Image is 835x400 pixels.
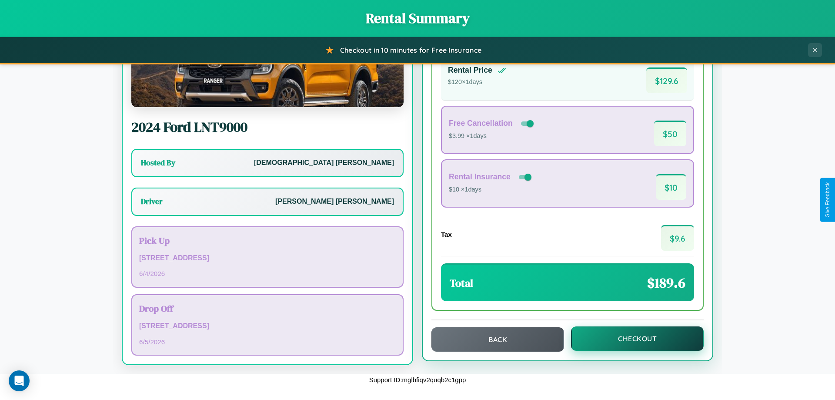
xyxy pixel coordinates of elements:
[449,131,535,142] p: $3.99 × 1 days
[449,119,513,128] h4: Free Cancellation
[275,195,394,208] p: [PERSON_NAME] [PERSON_NAME]
[340,46,481,54] span: Checkout in 10 minutes for Free Insurance
[448,77,506,88] p: $ 120 × 1 days
[654,121,686,146] span: $ 50
[450,276,473,290] h3: Total
[139,234,396,247] h3: Pick Up
[141,196,163,207] h3: Driver
[139,252,396,265] p: [STREET_ADDRESS]
[571,326,704,351] button: Checkout
[647,273,685,292] span: $ 189.6
[141,158,175,168] h3: Hosted By
[449,184,533,195] p: $10 × 1 days
[448,66,492,75] h4: Rental Price
[131,118,404,137] h2: 2024 Ford LNT9000
[646,67,687,93] span: $ 129.6
[431,327,564,352] button: Back
[9,370,30,391] div: Open Intercom Messenger
[9,9,826,28] h1: Rental Summary
[441,231,452,238] h4: Tax
[825,182,831,218] div: Give Feedback
[369,374,466,386] p: Support ID: mglbfiqv2quqb2c1gpp
[661,225,694,251] span: $ 9.6
[139,268,396,279] p: 6 / 4 / 2026
[139,320,396,333] p: [STREET_ADDRESS]
[254,157,394,169] p: [DEMOGRAPHIC_DATA] [PERSON_NAME]
[656,174,686,200] span: $ 10
[139,336,396,348] p: 6 / 5 / 2026
[449,172,511,182] h4: Rental Insurance
[139,302,396,315] h3: Drop Off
